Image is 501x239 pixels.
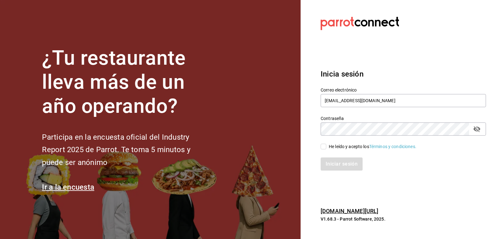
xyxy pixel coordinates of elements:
h1: ¿Tu restaurante lleva más de un año operando? [42,46,211,118]
button: passwordField [472,124,482,134]
div: He leído y acepto los [329,143,416,150]
label: Contraseña [321,116,486,121]
a: [DOMAIN_NAME][URL] [321,208,378,214]
label: Correo electrónico [321,88,486,92]
a: Ir a la encuesta [42,183,94,192]
p: V1.68.3 - Parrot Software, 2025. [321,216,486,222]
input: Ingresa tu correo electrónico [321,94,486,107]
a: Términos y condiciones. [369,144,416,149]
h3: Inicia sesión [321,68,486,80]
h2: Participa en la encuesta oficial del Industry Report 2025 de Parrot. Te toma 5 minutos y puede se... [42,131,211,169]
